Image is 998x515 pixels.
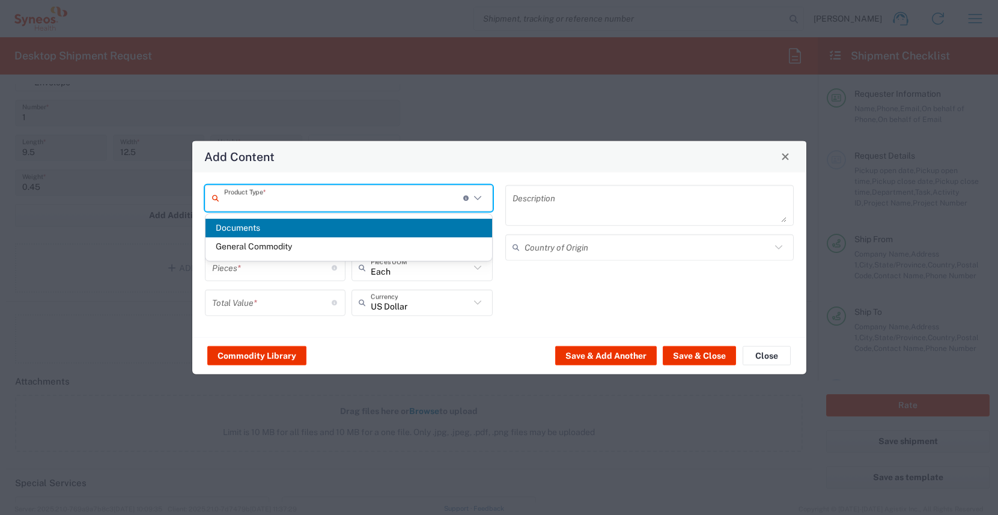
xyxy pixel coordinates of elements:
[555,346,657,365] button: Save & Add Another
[743,346,791,365] button: Close
[205,219,493,237] span: Documents
[204,148,275,165] h4: Add Content
[777,148,794,165] button: Close
[663,346,736,365] button: Save & Close
[207,346,306,365] button: Commodity Library
[205,237,493,256] span: General Commodity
